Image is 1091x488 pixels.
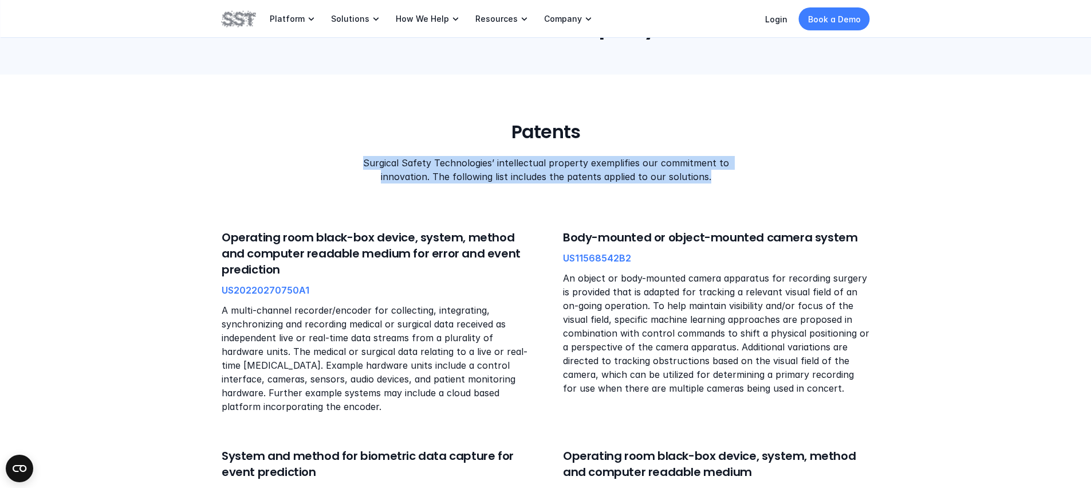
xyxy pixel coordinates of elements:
[222,284,309,296] a: US20220270750A1
[222,448,529,480] h6: System and method for biometric data capture for event prediction
[544,14,582,24] p: Company
[222,229,529,278] h6: Operating room black-box device, system, method and computer readable medium for error and event ...
[799,7,870,30] a: Book a Demo
[563,229,870,245] h6: Body-mounted or object-mounted camera system
[563,448,870,480] h6: Operating room black-box device, system, method and computer readable medium
[331,14,369,24] p: Solutions
[396,14,449,24] p: How We Help
[222,9,256,29] img: SST logo
[808,13,861,25] p: Book a Demo
[6,455,33,482] button: Open CMP widget
[222,303,529,413] p: A multi-channel recorder/encoder for collecting, integrating, synchronizing and recording medical...
[563,252,631,264] a: US11568542B2
[511,120,580,145] h4: Patents
[765,14,787,24] a: Login
[563,271,870,395] p: An object or body-mounted camera apparatus for recording surgery is provided that is adapted for ...
[351,156,740,184] p: Surgical Safety Technologies’ intellectual property exemplifies our commitment to innovation. The...
[475,14,518,24] p: Resources
[270,14,305,24] p: Platform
